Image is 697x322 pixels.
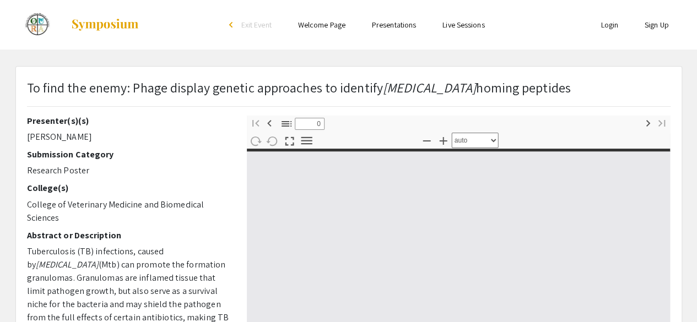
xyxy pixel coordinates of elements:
h2: Presenter(s)(s) [27,116,230,126]
h2: Submission Category [27,149,230,160]
button: Toggle Sidebar [277,116,296,132]
select: Zoom [452,133,499,148]
img: Symposium by ForagerOne [71,18,139,31]
button: Next Page [639,114,657,130]
p: To find the enemy: Phage display genetic approaches to identify homing peptides [27,78,571,97]
p: College of Veterinary Medicine and Biomedical Sciences [27,198,230,225]
p: Research Poster [27,164,230,177]
button: Zoom In [434,132,453,148]
h2: College(s) [27,183,230,193]
em: [MEDICAL_DATA] [383,79,476,96]
button: Last page [652,114,671,130]
a: Live Sessions [442,20,484,30]
button: Previous Page [260,114,279,130]
a: Celebrate Undergraduate Research and Creativity (CURC) Showcase [15,11,140,39]
a: Presentations [372,20,416,30]
a: Login [601,20,618,30]
img: Celebrate Undergraduate Research and Creativity (CURC) Showcase [15,11,60,39]
button: Zoom Out [418,132,436,148]
button: Rotate Clockwise [246,133,265,149]
iframe: Chat [650,272,689,314]
h2: Abstract or Description [27,230,230,241]
button: Switch to Presentation Mode [280,132,299,148]
p: [PERSON_NAME] [27,130,230,144]
a: Sign Up [645,20,669,30]
button: Tools [298,133,316,149]
button: Rotate Counterclockwise [263,133,282,149]
button: First page [246,114,265,130]
em: [MEDICAL_DATA] [36,259,99,270]
div: arrow_back_ios [229,21,236,28]
a: Welcome Page [298,20,345,30]
input: Page [295,118,325,130]
span: Exit Event [241,20,272,30]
